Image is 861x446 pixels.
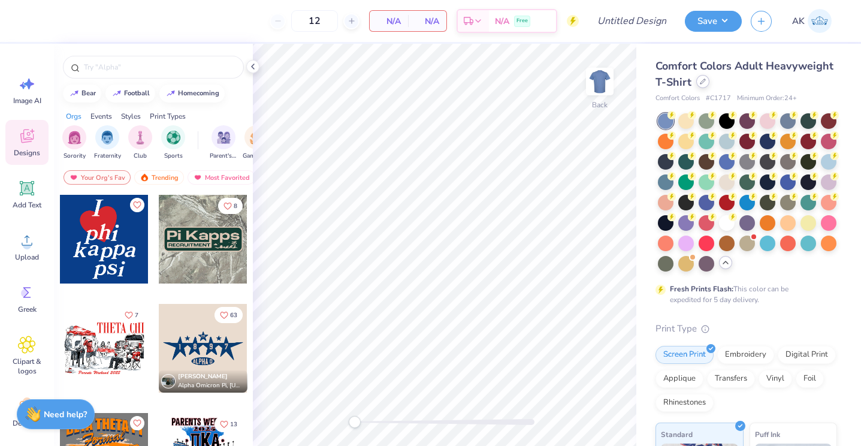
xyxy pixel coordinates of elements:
img: most_fav.gif [193,173,203,182]
span: Puff Ink [755,428,780,441]
span: Comfort Colors Adult Heavyweight T-Shirt [655,59,833,89]
button: Like [130,198,144,212]
button: Like [218,198,243,214]
span: Upload [15,252,39,262]
div: Vinyl [759,370,792,388]
div: filter for Fraternity [94,125,121,161]
span: Fraternity [94,152,121,161]
img: trend_line.gif [70,90,79,97]
div: Applique [655,370,703,388]
div: Print Type [655,322,837,336]
div: bear [81,90,96,97]
img: Sports Image [167,131,180,144]
span: 13 [230,421,237,427]
div: Most Favorited [188,170,255,185]
div: Styles [121,111,141,122]
img: Back [588,70,612,94]
span: Sports [164,152,183,161]
span: # C1717 [706,94,731,104]
div: Screen Print [655,346,714,364]
button: filter button [128,125,152,161]
span: Sorority [64,152,86,161]
button: filter button [62,125,86,161]
div: Rhinestones [655,394,714,412]
span: N/A [415,15,439,28]
input: Untitled Design [588,9,676,33]
div: Digital Print [778,346,836,364]
span: Greek [18,305,37,314]
span: N/A [377,15,401,28]
span: Designs [14,148,40,158]
strong: Fresh Prints Flash: [670,284,733,294]
span: Club [134,152,147,161]
div: homecoming [178,90,219,97]
button: football [105,85,155,103]
button: filter button [161,125,185,161]
span: 7 [135,312,138,318]
span: Free [516,17,528,25]
span: Clipart & logos [7,357,47,376]
button: Like [215,416,243,432]
img: most_fav.gif [69,173,78,182]
div: filter for Sports [161,125,185,161]
span: Minimum Order: 24 + [737,94,797,104]
img: Game Day Image [250,131,264,144]
span: 8 [234,203,237,209]
img: Parent's Weekend Image [217,131,231,144]
span: Add Text [13,200,41,210]
div: Trending [134,170,184,185]
strong: Need help? [44,409,87,420]
div: football [124,90,150,97]
span: Image AI [13,96,41,106]
div: Events [90,111,112,122]
div: filter for Sorority [62,125,86,161]
button: Like [215,307,243,323]
button: Save [685,11,742,32]
button: homecoming [159,85,225,103]
a: AK [787,9,837,33]
div: Print Types [150,111,186,122]
span: Game Day [243,152,270,161]
span: AK [792,14,805,28]
div: Accessibility label [349,416,361,428]
button: Like [130,416,144,430]
span: Alpha Omicron Pi, [US_STATE] A&M University [178,381,243,390]
div: filter for Game Day [243,125,270,161]
div: Embroidery [717,346,774,364]
input: Try "Alpha" [83,61,236,73]
input: – – [291,10,338,32]
button: bear [63,85,101,103]
span: 63 [230,312,237,318]
div: Back [592,100,608,110]
img: Fraternity Image [101,131,114,144]
button: Like [119,307,144,323]
div: Orgs [66,111,81,122]
img: Sorority Image [68,131,81,144]
img: trend_line.gif [112,90,122,97]
div: Foil [796,370,824,388]
span: N/A [495,15,509,28]
img: trend_line.gif [166,90,176,97]
div: Your Org's Fav [64,170,131,185]
button: filter button [210,125,237,161]
img: Club Image [134,131,147,144]
button: filter button [243,125,270,161]
img: trending.gif [140,173,149,182]
div: filter for Parent's Weekend [210,125,237,161]
div: filter for Club [128,125,152,161]
span: Standard [661,428,693,441]
span: [PERSON_NAME] [178,372,228,381]
div: This color can be expedited for 5 day delivery. [670,284,817,305]
img: Annie Kapple [808,9,832,33]
div: Transfers [707,370,755,388]
span: Decorate [13,418,41,428]
span: Parent's Weekend [210,152,237,161]
span: Comfort Colors [655,94,700,104]
button: filter button [94,125,121,161]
